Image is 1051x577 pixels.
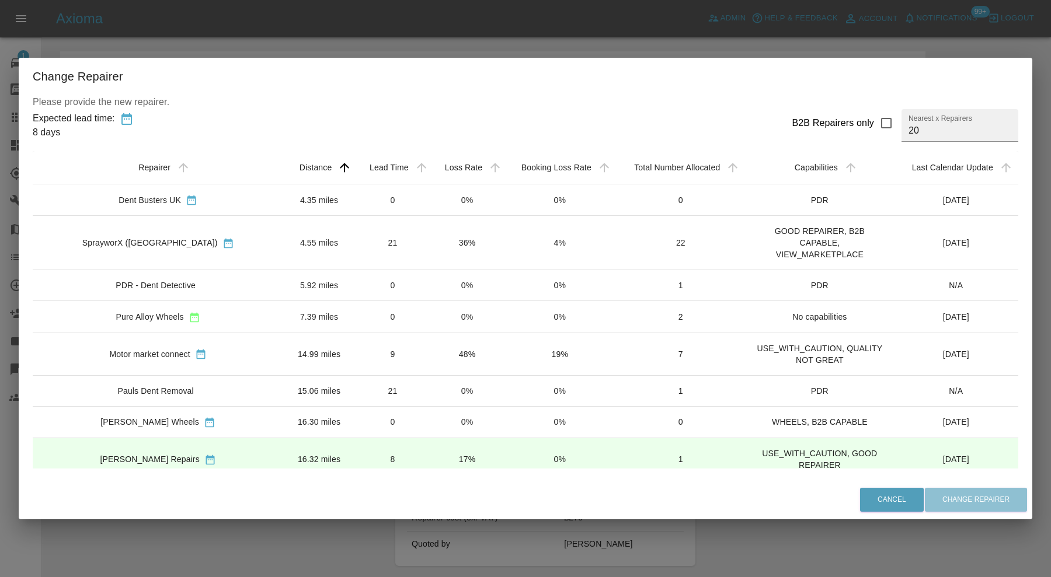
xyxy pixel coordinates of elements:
[117,385,193,397] div: Pauls Dent Removal
[521,163,591,172] div: Booking Loss Rate
[109,348,190,360] div: Motor market connect
[19,58,1032,95] h2: Change Repairer
[909,113,972,123] label: Nearest x Repairers
[504,216,615,270] td: 4%
[893,216,1018,270] td: [DATE]
[430,270,504,301] td: 0%
[355,216,430,270] td: 21
[746,333,893,375] td: USE_WITH_CAUTION, QUALITY NOT GREAT
[430,216,504,270] td: 36%
[504,184,615,215] td: 0%
[283,301,355,333] td: 7.39 miles
[355,301,430,333] td: 0
[860,488,924,512] button: Cancel
[33,125,115,139] div: 8 days
[116,311,184,323] div: Pure Alloy Wheels
[615,270,746,301] td: 1
[355,333,430,375] td: 9
[33,111,115,125] div: Expected lead time:
[355,270,430,301] td: 0
[912,163,993,172] div: Last Calendar Update
[504,333,615,375] td: 19%
[746,184,893,215] td: PDR
[615,184,746,215] td: 0
[116,279,196,291] div: PDR - Dent Detective
[430,333,504,375] td: 48%
[893,438,1018,480] td: [DATE]
[370,163,409,172] div: Lead Time
[119,194,181,206] div: Dent Busters UK
[615,406,746,438] td: 0
[893,375,1018,406] td: N/A
[283,333,355,375] td: 14.99 miles
[283,270,355,301] td: 5.92 miles
[355,184,430,215] td: 0
[504,438,615,480] td: 0%
[893,333,1018,375] td: [DATE]
[430,375,504,406] td: 0%
[504,375,615,406] td: 0%
[283,406,355,438] td: 16.30 miles
[430,301,504,333] td: 0%
[283,184,355,215] td: 4.35 miles
[746,216,893,270] td: GOOD REPAIRER, B2B CAPABLE, VIEW_MARKETPLACE
[634,163,720,172] div: Total Number Allocated
[430,438,504,480] td: 17%
[893,406,1018,438] td: [DATE]
[504,270,615,301] td: 0%
[355,406,430,438] td: 0
[82,237,218,249] div: SprayworX ([GEOGRAPHIC_DATA])
[100,416,199,428] div: [PERSON_NAME] Wheels
[355,375,430,406] td: 21
[504,301,615,333] td: 0%
[746,375,893,406] td: PDR
[445,163,482,172] div: Loss Rate
[430,406,504,438] td: 0%
[355,438,430,480] td: 8
[283,438,355,480] td: 16.32 miles
[746,301,893,333] td: No capabilities
[615,438,746,480] td: 1
[33,95,1018,109] p: Please provide the new repairer.
[283,216,355,270] td: 4.55 miles
[746,438,893,480] td: USE_WITH_CAUTION, GOOD REPAIRER
[615,375,746,406] td: 1
[795,163,838,172] div: Capabilities
[893,184,1018,215] td: [DATE]
[615,216,746,270] td: 22
[615,301,746,333] td: 2
[100,453,199,465] div: [PERSON_NAME] Repairs
[300,163,332,172] div: Distance
[138,163,170,172] div: Repairer
[792,116,874,130] div: B2B Repairers only
[746,270,893,301] td: PDR
[430,184,504,215] td: 0%
[893,270,1018,301] td: N/A
[893,301,1018,333] td: [DATE]
[746,406,893,438] td: WHEELS, B2B CAPABLE
[504,406,615,438] td: 0%
[615,333,746,375] td: 7
[283,375,355,406] td: 15.06 miles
